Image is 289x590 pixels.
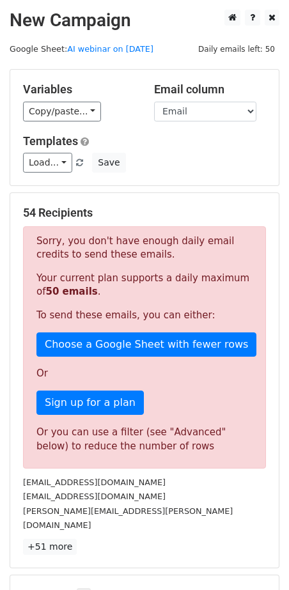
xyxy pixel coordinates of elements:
[23,153,72,173] a: Load...
[45,286,97,297] strong: 50 emails
[23,492,166,501] small: [EMAIL_ADDRESS][DOMAIN_NAME]
[194,44,279,54] a: Daily emails left: 50
[23,539,77,555] a: +51 more
[36,309,253,322] p: To send these emails, you can either:
[36,332,256,357] a: Choose a Google Sheet with fewer rows
[154,82,266,97] h5: Email column
[23,506,233,531] small: [PERSON_NAME][EMAIL_ADDRESS][PERSON_NAME][DOMAIN_NAME]
[23,82,135,97] h5: Variables
[23,102,101,121] a: Copy/paste...
[36,425,253,454] div: Or you can use a filter (see "Advanced" below) to reduce the number of rows
[23,134,78,148] a: Templates
[36,367,253,380] p: Or
[36,391,144,415] a: Sign up for a plan
[67,44,153,54] a: AI webinar on [DATE]
[23,477,166,487] small: [EMAIL_ADDRESS][DOMAIN_NAME]
[23,206,266,220] h5: 54 Recipients
[92,153,125,173] button: Save
[36,235,253,261] p: Sorry, you don't have enough daily email credits to send these emails.
[36,272,253,299] p: Your current plan supports a daily maximum of .
[10,10,279,31] h2: New Campaign
[10,44,153,54] small: Google Sheet:
[194,42,279,56] span: Daily emails left: 50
